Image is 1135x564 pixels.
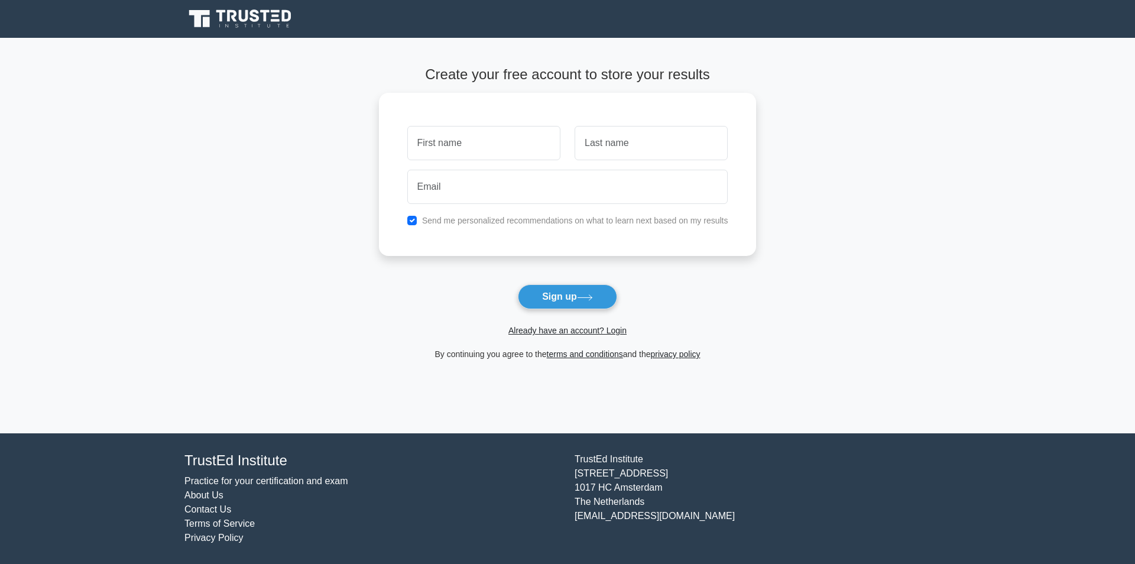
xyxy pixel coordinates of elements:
h4: Create your free account to store your results [379,66,757,83]
a: terms and conditions [547,349,623,359]
a: Privacy Policy [184,533,244,543]
div: TrustEd Institute [STREET_ADDRESS] 1017 HC Amsterdam The Netherlands [EMAIL_ADDRESS][DOMAIN_NAME] [567,452,958,545]
input: Email [407,170,728,204]
a: Practice for your certification and exam [184,476,348,486]
input: Last name [575,126,728,160]
a: Contact Us [184,504,231,514]
input: First name [407,126,560,160]
button: Sign up [518,284,617,309]
div: By continuing you agree to the and the [372,347,764,361]
h4: TrustEd Institute [184,452,560,469]
a: privacy policy [651,349,701,359]
a: Terms of Service [184,518,255,529]
a: Already have an account? Login [508,326,627,335]
label: Send me personalized recommendations on what to learn next based on my results [422,216,728,225]
a: About Us [184,490,223,500]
